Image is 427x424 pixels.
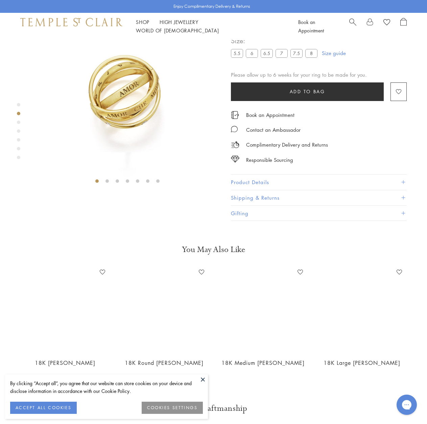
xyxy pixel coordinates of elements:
[231,206,407,221] button: Gifting
[383,18,390,28] a: View Wishlist
[7,403,420,414] h3: Our Craftmanship
[231,175,407,190] button: Product Details
[17,101,20,165] div: Product gallery navigation
[221,359,305,367] a: 18K Medium [PERSON_NAME]
[136,18,283,35] nav: Main navigation
[136,27,219,34] a: World of [DEMOGRAPHIC_DATA]World of [DEMOGRAPHIC_DATA]
[319,267,405,352] a: P51825-E27ASTRID
[10,402,77,414] button: ACCEPT ALL COOKIES
[142,402,203,414] button: COOKIES SETTINGS
[276,49,288,57] label: 7
[400,18,407,35] a: Open Shopping Bag
[173,3,250,10] p: Enjoy Complimentary Delivery & Returns
[246,126,301,134] div: Contact an Ambassador
[231,82,384,101] button: Add to bag
[10,379,203,395] div: By clicking “Accept all”, you agree that our website can store cookies on your device and disclos...
[121,267,207,352] a: 18K Round Astrid Amulet
[246,156,293,164] div: Responsible Sourcing
[136,19,149,25] a: ShopShop
[298,19,324,34] a: Book an Appointment
[231,156,239,163] img: icon_sourcing.svg
[290,88,325,95] span: Add to bag
[22,267,108,352] a: B71825-ASTRIDSM
[27,244,400,255] h3: You May Also Like
[231,141,239,149] img: icon_delivery.svg
[231,111,239,119] img: icon_appointment.svg
[290,49,303,57] label: 7.5
[261,49,273,57] label: 6.5
[35,359,95,367] a: 18K [PERSON_NAME]
[20,18,122,26] img: Temple St. Clair
[246,141,328,149] p: Complimentary Delivery and Returns
[305,49,317,57] label: 8
[393,392,420,417] iframe: Gorgias live chat messenger
[231,35,320,46] span: Size:
[160,19,198,25] a: High JewelleryHigh Jewellery
[231,190,407,205] button: Shipping & Returns
[231,71,407,79] div: Please allow up to 6 weeks for your ring to be made for you.
[246,49,258,57] label: 6
[322,50,346,56] a: Size guide
[220,267,306,352] a: P51825-E18ASTRID
[231,49,243,57] label: 5.5
[125,359,204,367] a: 18K Round [PERSON_NAME]
[349,18,356,35] a: Search
[246,111,294,119] a: Book an Appointment
[324,359,400,367] a: 18K Large [PERSON_NAME]
[231,126,238,132] img: MessageIcon-01_2.svg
